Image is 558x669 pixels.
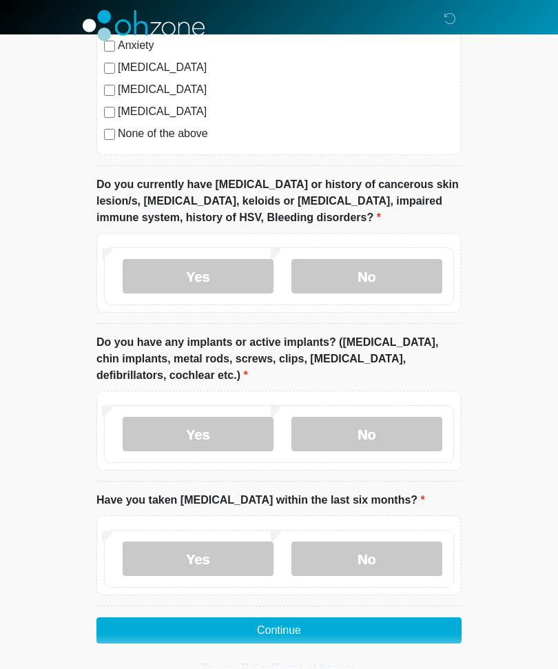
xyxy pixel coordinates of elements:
button: Continue [96,618,462,644]
input: [MEDICAL_DATA] [104,85,115,96]
label: [MEDICAL_DATA] [118,104,454,121]
input: [MEDICAL_DATA] [104,107,115,119]
img: OhZone Clinics Logo [83,10,205,41]
label: Do you have any implants or active implants? ([MEDICAL_DATA], chin implants, metal rods, screws, ... [96,335,462,384]
label: No [291,260,442,294]
label: No [291,418,442,452]
input: [MEDICAL_DATA] [104,63,115,74]
label: Have you taken [MEDICAL_DATA] within the last six months? [96,493,425,509]
label: Do you currently have [MEDICAL_DATA] or history of cancerous skin lesion/s, [MEDICAL_DATA], keloi... [96,177,462,227]
label: Yes [123,542,273,577]
label: [MEDICAL_DATA] [118,82,454,99]
label: Yes [123,260,273,294]
label: No [291,542,442,577]
label: Yes [123,418,273,452]
label: None of the above [118,126,454,143]
label: [MEDICAL_DATA] [118,60,454,76]
input: None of the above [104,130,115,141]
